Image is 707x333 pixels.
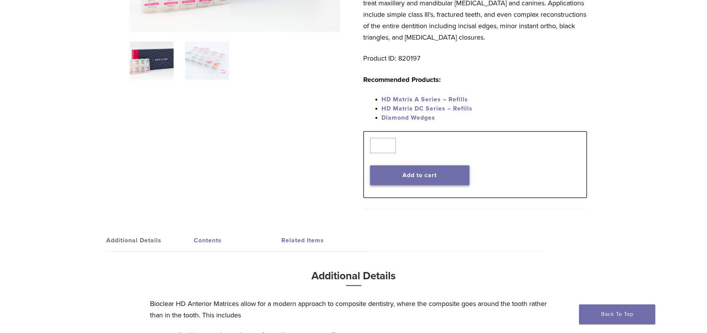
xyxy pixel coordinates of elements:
[363,75,441,84] strong: Recommended Products:
[281,230,369,251] a: Related Items
[381,114,435,122] a: Diamond Wedges
[150,267,557,292] h3: Additional Details
[106,230,194,251] a: Additional Details
[194,230,281,251] a: Contents
[363,53,587,64] p: Product ID: 820197
[150,298,557,321] p: Bioclear HD Anterior Matrices allow for a modern approach to composite dentistry, where the compo...
[130,42,174,80] img: IMG_8088-1-324x324.jpg
[381,105,472,112] a: HD Matrix DC Series – Refills
[185,42,229,80] img: Complete HD Anterior Kit - Image 2
[370,165,469,185] button: Add to cart
[381,96,468,103] a: HD Matrix A Series – Refills
[579,304,655,324] a: Back To Top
